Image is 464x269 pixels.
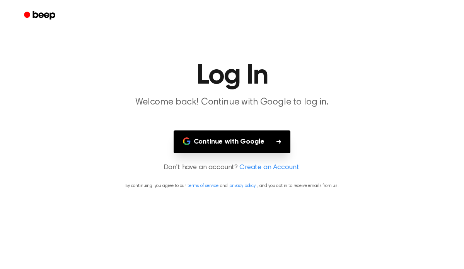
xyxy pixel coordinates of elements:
a: terms of service [188,183,218,188]
p: By continuing, you agree to our and , and you opt in to receive emails from us. [9,182,455,189]
a: Create an Account [239,163,299,173]
button: Continue with Google [174,130,291,153]
a: Beep [19,8,62,23]
p: Don't have an account? [9,163,455,173]
p: Welcome back! Continue with Google to log in. [84,96,380,109]
a: privacy policy [229,183,256,188]
h1: Log In [34,62,430,90]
